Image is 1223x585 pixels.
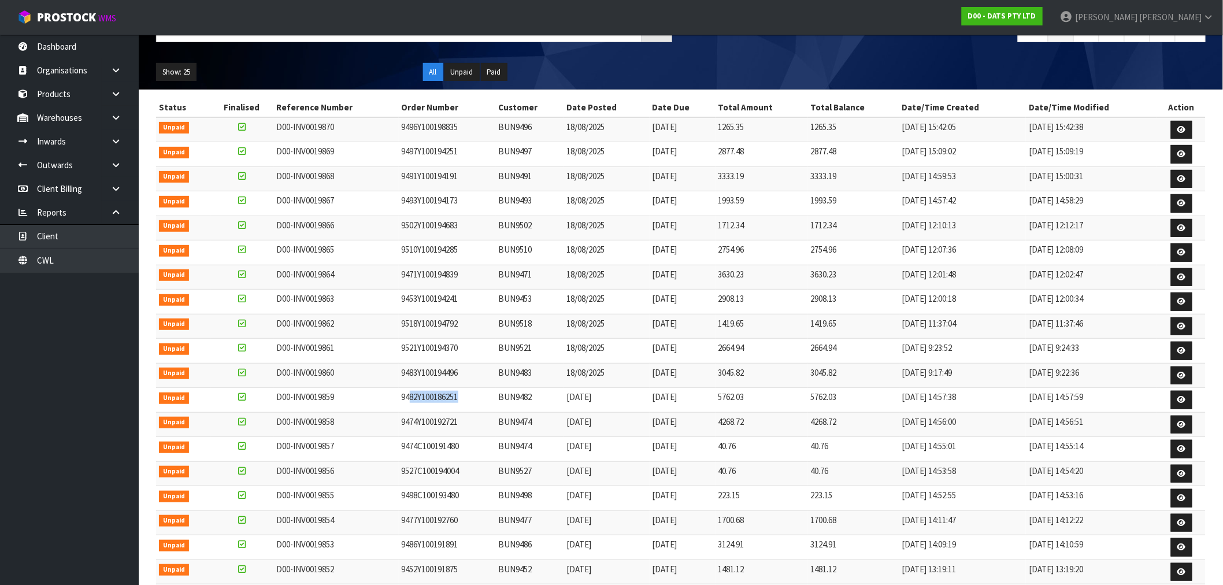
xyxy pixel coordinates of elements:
th: Customer [495,98,564,117]
th: Order Number [399,98,496,117]
button: Unpaid [444,63,480,82]
td: 9453Y100194241 [399,290,496,314]
td: 4268.72 [808,412,899,437]
td: BUN9510 [495,240,564,265]
small: WMS [98,13,116,24]
td: 3630.23 [808,265,899,290]
td: 3333.19 [716,166,808,191]
td: 1712.34 [808,216,899,240]
td: [DATE] 14:57:59 [1026,388,1157,413]
td: 40.76 [808,461,899,486]
td: [DATE] 15:09:02 [899,142,1026,167]
th: Date Posted [564,98,650,117]
td: 1481.12 [716,560,808,584]
td: 3333.19 [808,166,899,191]
td: D00-INV0019858 [273,412,398,437]
td: [DATE] 14:53:16 [1026,486,1157,511]
td: [DATE] [564,510,650,535]
td: [DATE] [650,461,716,486]
th: Date Due [650,98,716,117]
td: [DATE] [564,412,650,437]
th: Date/Time Created [899,98,1026,117]
td: 18/08/2025 [564,240,650,265]
td: [DATE] [564,461,650,486]
td: D00-INV0019855 [273,486,398,511]
td: [DATE] 14:09:19 [899,535,1026,560]
td: [DATE] 11:37:46 [1026,314,1157,339]
span: Unpaid [159,466,189,477]
td: 9477Y100192760 [399,510,496,535]
td: BUN9483 [495,363,564,388]
td: 9493Y100194173 [399,191,496,216]
td: [DATE] [650,142,716,167]
td: 18/08/2025 [564,191,650,216]
td: BUN9491 [495,166,564,191]
td: [DATE] 9:17:49 [899,363,1026,388]
td: 2754.96 [808,240,899,265]
td: D00-INV0019856 [273,461,398,486]
td: 2908.13 [716,290,808,314]
a: D00 - DATS PTY LTD [962,7,1043,25]
td: D00-INV0019870 [273,117,398,142]
td: [DATE] 9:24:33 [1026,339,1157,364]
td: D00-INV0019861 [273,339,398,364]
span: Unpaid [159,393,189,404]
span: Unpaid [159,196,189,208]
td: 18/08/2025 [564,363,650,388]
td: [DATE] 14:57:42 [899,191,1026,216]
td: [DATE] 14:59:53 [899,166,1026,191]
td: D00-INV0019864 [273,265,398,290]
th: Total Balance [808,98,899,117]
td: [DATE] 12:10:13 [899,216,1026,240]
td: 2877.48 [716,142,808,167]
td: 9521Y100194370 [399,339,496,364]
td: [DATE] 12:01:48 [899,265,1026,290]
td: BUN9518 [495,314,564,339]
td: D00-INV0019854 [273,510,398,535]
td: 9486Y100191891 [399,535,496,560]
td: [DATE] [650,486,716,511]
td: [DATE] [650,363,716,388]
span: Unpaid [159,515,189,527]
td: 3045.82 [716,363,808,388]
td: [DATE] 14:55:01 [899,437,1026,462]
span: [PERSON_NAME] [1075,12,1137,23]
td: [DATE] 12:07:36 [899,240,1026,265]
td: 1419.65 [808,314,899,339]
td: BUN9477 [495,510,564,535]
td: [DATE] 14:56:00 [899,412,1026,437]
td: 9497Y100194251 [399,142,496,167]
span: Unpaid [159,269,189,281]
td: 2664.94 [808,339,899,364]
td: 1712.34 [716,216,808,240]
td: 40.76 [716,461,808,486]
td: 9498C100193480 [399,486,496,511]
td: [DATE] 14:54:20 [1026,461,1157,486]
td: 223.15 [808,486,899,511]
td: [DATE] [650,388,716,413]
td: [DATE] 14:53:58 [899,461,1026,486]
th: Reference Number [273,98,398,117]
td: [DATE] 15:42:05 [899,117,1026,142]
td: 9452Y100191875 [399,560,496,584]
td: D00-INV0019857 [273,437,398,462]
td: 18/08/2025 [564,117,650,142]
td: 1700.68 [808,510,899,535]
td: 1265.35 [808,117,899,142]
td: 3630.23 [716,265,808,290]
td: 4268.72 [716,412,808,437]
span: Unpaid [159,368,189,379]
td: [DATE] [564,388,650,413]
td: 5762.03 [716,388,808,413]
td: [DATE] 14:12:22 [1026,510,1157,535]
td: 1419.65 [716,314,808,339]
td: [DATE] [650,437,716,462]
span: Unpaid [159,245,189,257]
td: BUN9474 [495,412,564,437]
td: 3045.82 [808,363,899,388]
td: [DATE] 14:52:55 [899,486,1026,511]
td: 40.76 [716,437,808,462]
td: [DATE] 14:11:47 [899,510,1026,535]
td: [DATE] 12:00:34 [1026,290,1157,314]
span: Unpaid [159,147,189,158]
